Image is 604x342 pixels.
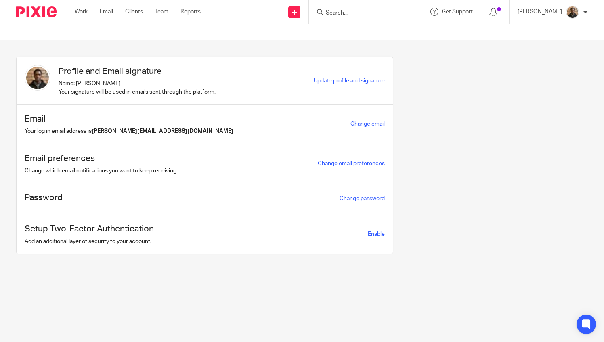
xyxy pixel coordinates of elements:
span: Get Support [442,9,473,15]
a: Email [100,8,113,16]
b: [PERSON_NAME][EMAIL_ADDRESS][DOMAIN_NAME] [92,128,233,134]
img: WhatsApp%20Image%202025-04-23%20.jpg [566,6,579,19]
h1: Password [25,191,63,204]
a: Clients [125,8,143,16]
img: WhatsApp%20Image%202025-04-23%20.jpg [25,65,50,91]
p: [PERSON_NAME] [518,8,562,16]
span: Enable [368,231,385,237]
p: Add an additional layer of security to your account. [25,237,154,245]
a: Change password [340,196,385,201]
h1: Email [25,113,233,125]
a: Update profile and signature [314,78,385,84]
p: Name: [PERSON_NAME] Your signature will be used in emails sent through the platform. [59,80,216,96]
a: Change email [350,121,385,127]
p: Change which email notifications you want to keep receiving. [25,167,178,175]
a: Team [155,8,168,16]
h1: Setup Two-Factor Authentication [25,222,154,235]
img: Pixie [16,6,57,17]
a: Reports [180,8,201,16]
a: Change email preferences [318,161,385,166]
input: Search [325,10,398,17]
h1: Email preferences [25,152,178,165]
h1: Profile and Email signature [59,65,216,78]
p: Your log in email address is [25,127,233,135]
a: Work [75,8,88,16]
